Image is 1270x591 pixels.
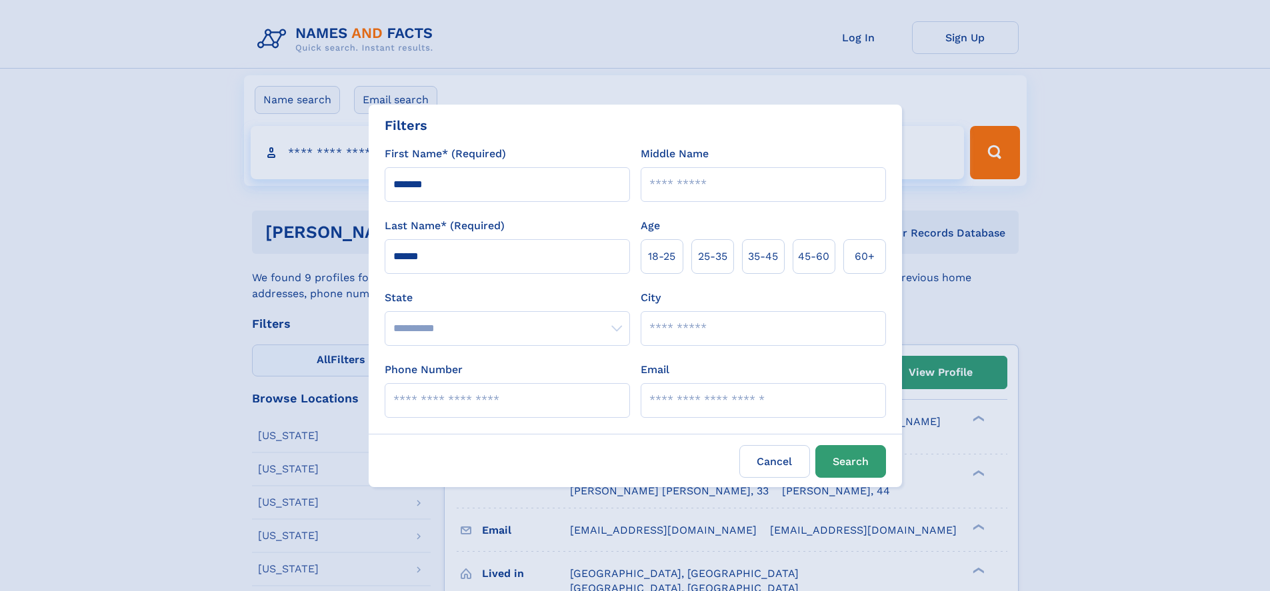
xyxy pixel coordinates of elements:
span: 45‑60 [798,249,829,265]
div: Filters [385,115,427,135]
span: 25‑35 [698,249,727,265]
button: Search [815,445,886,478]
label: State [385,290,630,306]
span: 18‑25 [648,249,675,265]
label: Middle Name [641,146,709,162]
label: First Name* (Required) [385,146,506,162]
span: 60+ [855,249,875,265]
label: Email [641,362,669,378]
span: 35‑45 [748,249,778,265]
label: City [641,290,661,306]
label: Phone Number [385,362,463,378]
label: Cancel [739,445,810,478]
label: Last Name* (Required) [385,218,505,234]
label: Age [641,218,660,234]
